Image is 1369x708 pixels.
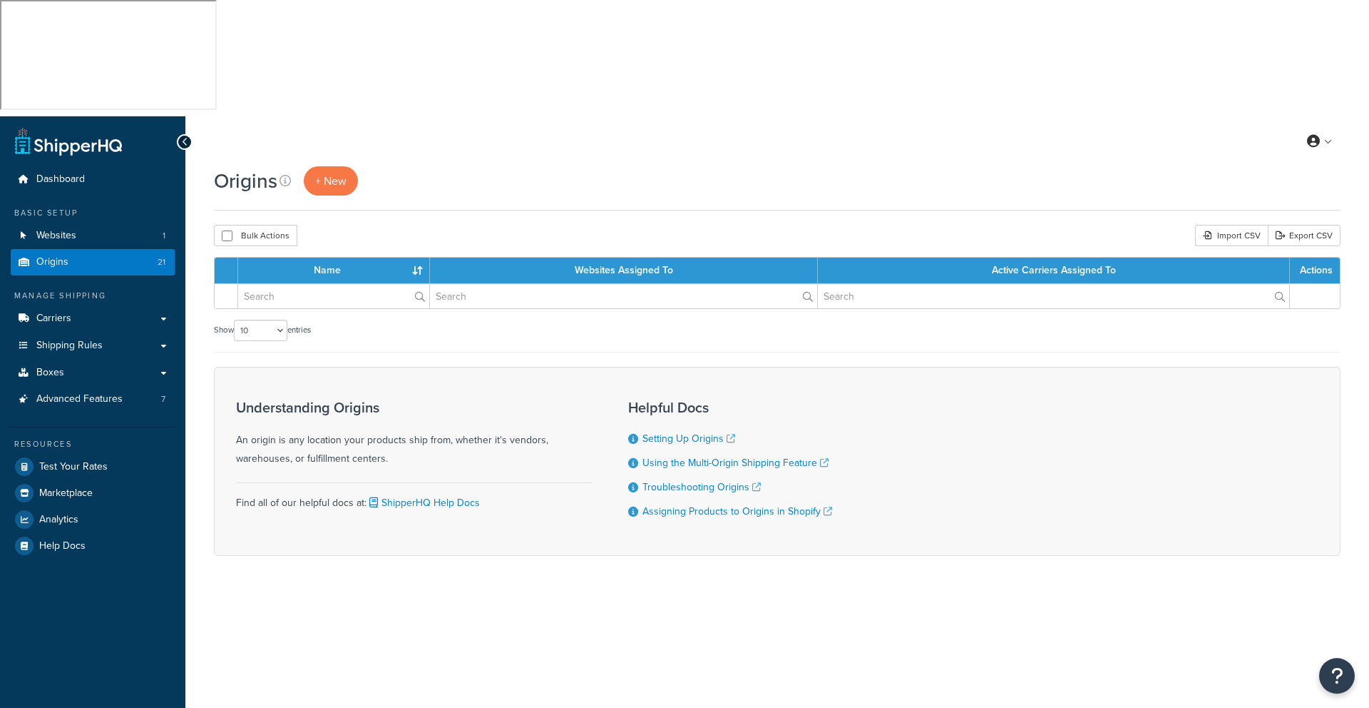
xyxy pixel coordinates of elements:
a: Export CSV [1268,225,1340,246]
li: Advanced Features [11,386,175,413]
div: Manage Shipping [11,290,175,302]
input: Search [430,284,817,308]
input: Search [238,284,429,308]
span: Origins [36,256,68,268]
th: Websites Assigned To [430,258,818,283]
a: Analytics [11,507,175,532]
span: Marketplace [39,487,93,500]
a: Setting Up Origins [642,431,735,446]
a: ShipperHQ Home [15,127,122,156]
a: Origins 21 [11,249,175,275]
th: Active Carriers Assigned To [818,258,1290,283]
a: Assigning Products to Origins in Shopify [642,504,832,519]
div: Resources [11,438,175,450]
h1: Origins [214,167,277,195]
div: An origin is any location your products ship from, whether it's vendors, warehouses, or fulfillme... [236,400,593,468]
span: 7 [161,393,165,405]
a: Boxes [11,360,175,386]
div: Import CSV [1195,225,1268,246]
a: ShipperHQ Help Docs [366,495,480,510]
a: Test Your Rates [11,454,175,480]
a: Websites 1 [11,223,175,249]
a: Using the Multi-Origin Shipping Feature [642,455,829,470]
span: Boxes [36,367,64,379]
a: Advanced Features 7 [11,386,175,413]
button: Open Resource Center [1319,658,1355,694]
span: Shipping Rules [36,340,103,352]
span: Advanced Features [36,393,123,405]
label: Show entries [214,320,311,341]
button: Bulk Actions [214,225,297,246]
a: Shipping Rules [11,333,175,359]
h3: Helpful Docs [628,400,832,415]
select: Showentries [234,320,287,341]
div: Find all of our helpful docs at: [236,482,593,512]
a: Carriers [11,305,175,332]
span: Analytics [39,514,78,526]
li: Websites [11,223,175,249]
input: Search [818,284,1289,308]
th: Actions [1290,258,1340,283]
a: Dashboard [11,166,175,193]
a: Troubleshooting Origins [642,480,761,495]
a: Marketplace [11,480,175,506]
a: Help Docs [11,533,175,559]
span: + New [315,173,347,189]
h3: Understanding Origins [236,400,593,415]
span: 21 [158,256,165,268]
span: Help Docs [39,540,86,552]
span: 1 [163,230,165,242]
span: Carriers [36,313,71,325]
th: Name [238,258,430,283]
li: Origins [11,249,175,275]
span: Dashboard [36,173,85,186]
div: Basic Setup [11,207,175,219]
a: + New [304,166,358,196]
span: Websites [36,230,76,242]
span: Test Your Rates [39,461,108,473]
